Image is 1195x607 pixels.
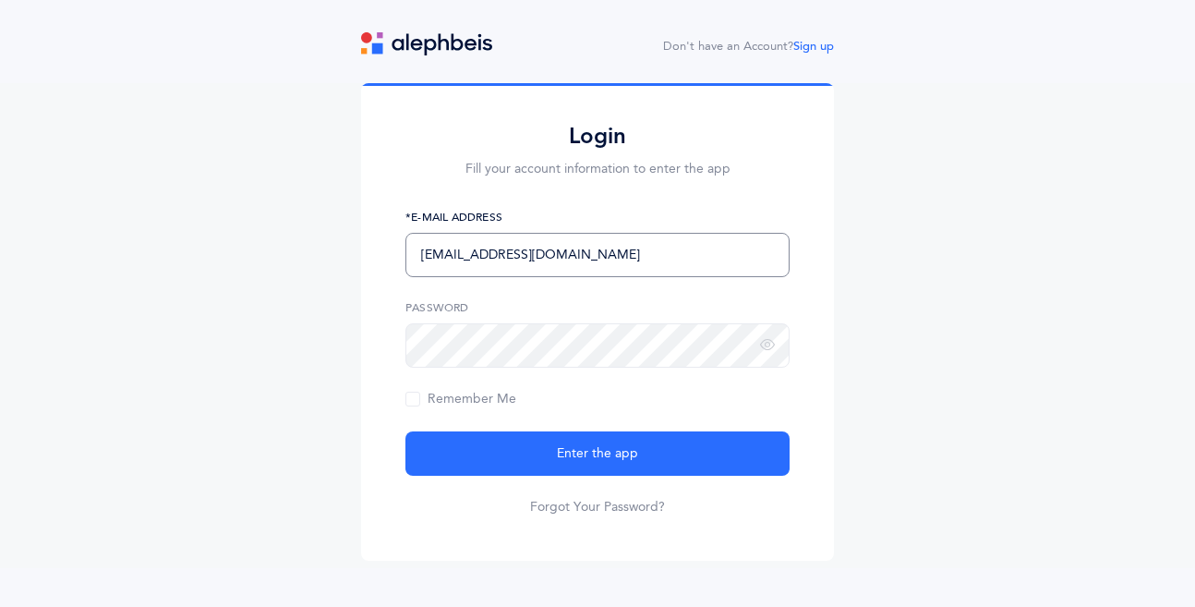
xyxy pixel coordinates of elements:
h2: Login [405,122,790,151]
label: *E-Mail Address [405,209,790,225]
label: Password [405,299,790,316]
a: Forgot Your Password? [530,498,665,516]
div: Don't have an Account? [663,38,834,56]
span: Enter the app [557,444,638,464]
iframe: Drift Widget Chat Controller [1103,515,1173,585]
a: Sign up [793,40,834,53]
button: Enter the app [405,431,790,476]
span: Remember Me [405,392,516,407]
img: logo.svg [361,32,492,55]
p: Fill your account information to enter the app [405,160,790,179]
